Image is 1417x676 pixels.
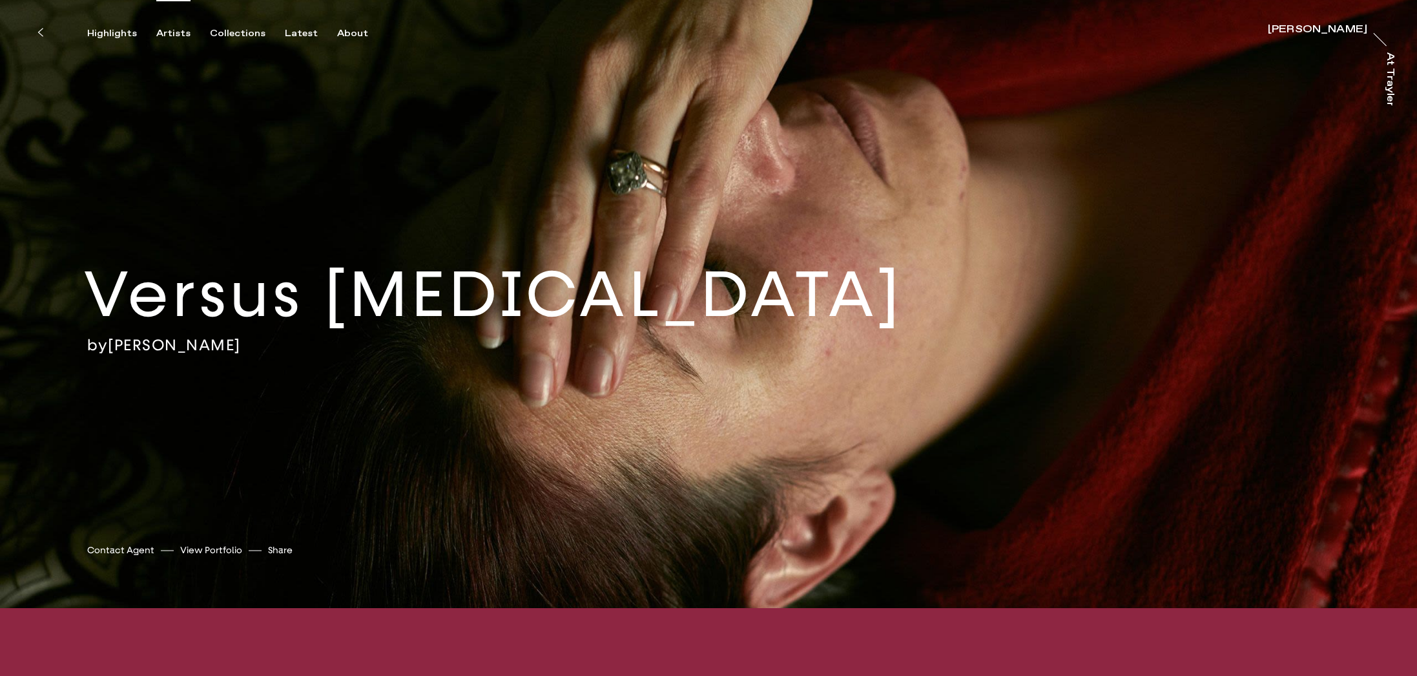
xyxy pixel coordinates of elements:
[87,335,108,354] span: by
[87,28,137,39] div: Highlights
[156,28,191,39] div: Artists
[87,544,154,557] a: Contact Agent
[87,28,156,39] button: Highlights
[337,28,388,39] button: About
[337,28,368,39] div: About
[285,28,318,39] div: Latest
[285,28,337,39] button: Latest
[1268,25,1367,37] a: [PERSON_NAME]
[210,28,265,39] div: Collections
[268,542,293,559] button: Share
[1382,52,1395,105] a: At Trayler
[1385,52,1395,107] div: At Trayler
[210,28,285,39] button: Collections
[83,254,990,335] h2: Versus [MEDICAL_DATA]
[156,28,210,39] button: Artists
[108,335,241,354] a: [PERSON_NAME]
[180,544,242,557] a: View Portfolio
